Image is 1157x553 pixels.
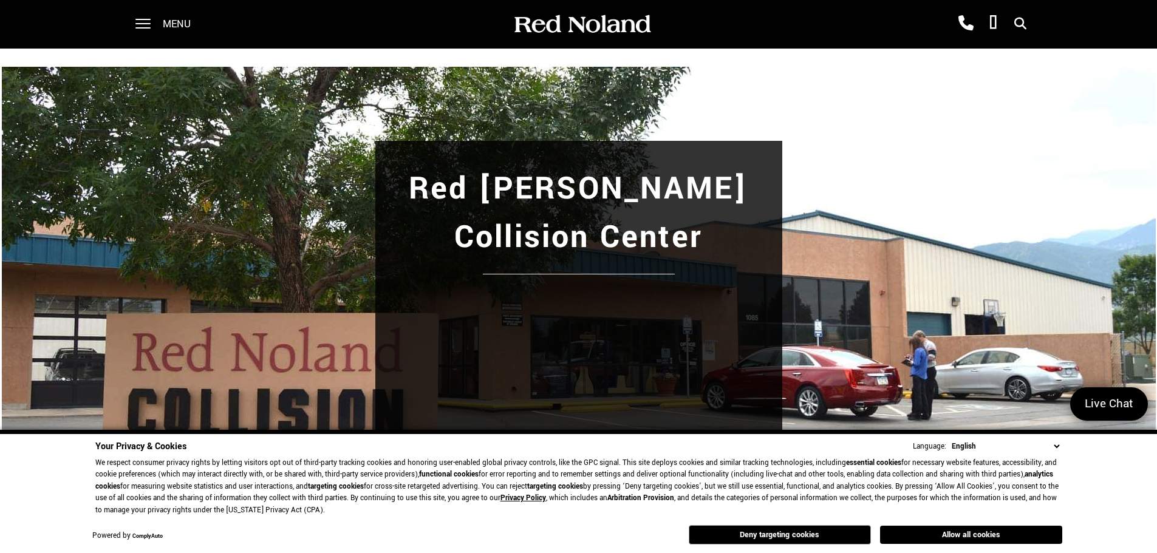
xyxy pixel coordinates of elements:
button: Deny targeting cookies [689,525,871,545]
span: Live Chat [1079,396,1139,412]
span: Text us [5,31,38,42]
p: We respect consumer privacy rights by letting visitors opt out of third-party tracking cookies an... [95,457,1062,517]
strong: functional cookies [419,469,479,480]
img: Red Noland Auto Group [512,14,652,35]
span: Your Privacy & Cookies [95,440,186,453]
h1: Red [PERSON_NAME] Collision Center [387,165,771,262]
strong: analytics cookies [95,469,1053,492]
strong: essential cookies [846,458,901,468]
strong: targeting cookies [308,481,364,492]
select: Language Select [949,440,1062,453]
strong: Arbitration Provision [607,493,674,503]
strong: targeting cookies [527,481,583,492]
div: Powered by [92,532,163,540]
a: Live Chat [1070,387,1148,421]
button: Allow all cookies [880,526,1062,544]
div: Language: [913,443,946,450]
a: Privacy Policy [500,493,546,503]
a: ComplyAuto [132,532,163,540]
